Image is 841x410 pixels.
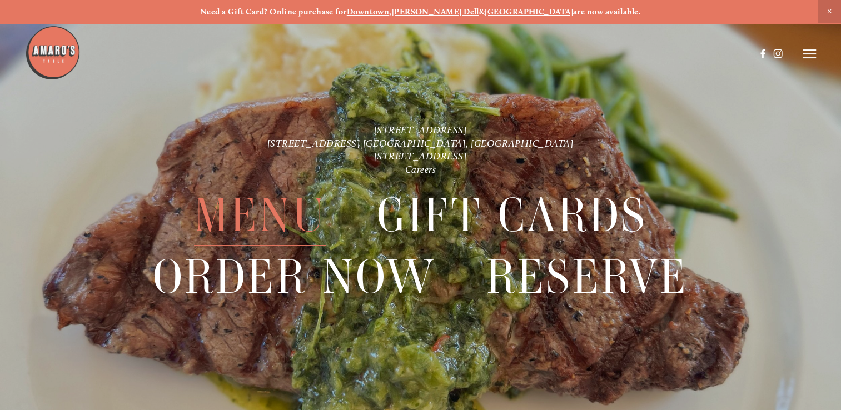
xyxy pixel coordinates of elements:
[153,247,436,307] a: Order Now
[194,185,326,246] span: Menu
[200,7,347,17] strong: Need a Gift Card? Online purchase for
[405,163,436,176] a: Careers
[194,185,326,245] a: Menu
[374,124,467,136] a: [STREET_ADDRESS]
[377,185,648,245] a: Gift Cards
[374,150,467,162] a: [STREET_ADDRESS]
[479,7,485,17] strong: &
[392,7,479,17] a: [PERSON_NAME] Dell
[573,7,641,17] strong: are now available.
[389,7,391,17] strong: ,
[267,137,574,149] a: [STREET_ADDRESS] [GEOGRAPHIC_DATA], [GEOGRAPHIC_DATA]
[347,7,390,17] a: Downtown
[486,247,689,307] a: Reserve
[377,185,648,246] span: Gift Cards
[485,7,573,17] a: [GEOGRAPHIC_DATA]
[25,25,81,81] img: Amaro's Table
